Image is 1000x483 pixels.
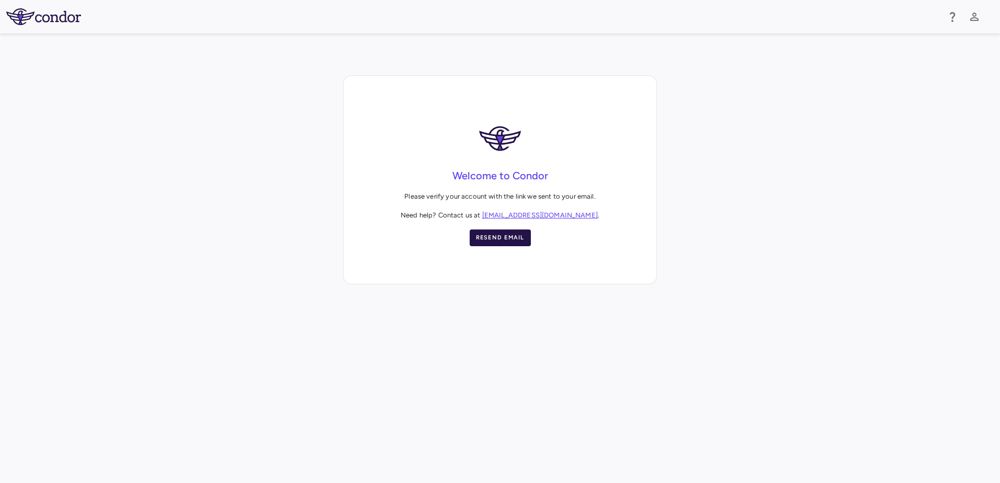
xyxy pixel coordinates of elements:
p: Please verify your account with the link we sent to your email. Need help? Contact us at . [401,192,599,220]
h4: Welcome to Condor [452,168,548,183]
img: logo-C5cNUOOx.svg [479,118,521,159]
img: logo-full-BYUhSk78.svg [6,8,81,25]
button: Resend Email [470,229,531,246]
a: [EMAIL_ADDRESS][DOMAIN_NAME] [482,211,598,219]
